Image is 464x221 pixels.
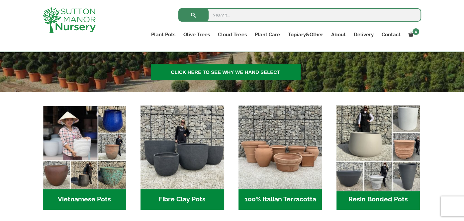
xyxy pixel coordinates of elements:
[404,30,421,39] a: 0
[336,189,420,210] h2: Resin Bonded Pots
[43,189,126,210] h2: Vietnamese Pots
[43,106,126,189] img: Home - 6E921A5B 9E2F 4B13 AB99 4EF601C89C59 1 105 c
[334,104,422,191] img: Home - 67232D1B A461 444F B0F6 BDEDC2C7E10B 1 105 c
[140,106,224,189] img: Home - 8194B7A3 2818 4562 B9DD 4EBD5DC21C71 1 105 c 1
[43,106,126,210] a: Visit product category Vietnamese Pots
[377,30,404,39] a: Contact
[214,30,250,39] a: Cloud Trees
[147,30,179,39] a: Plant Pots
[238,106,322,189] img: Home - 1B137C32 8D99 4B1A AA2F 25D5E514E47D 1 105 c
[238,189,322,210] h2: 100% Italian Terracotta
[179,30,214,39] a: Olive Trees
[336,106,420,210] a: Visit product category Resin Bonded Pots
[349,30,377,39] a: Delivery
[140,106,224,210] a: Visit product category Fibre Clay Pots
[140,189,224,210] h2: Fibre Clay Pots
[413,28,419,35] span: 0
[178,8,421,22] input: Search...
[43,7,96,33] img: logo
[327,30,349,39] a: About
[250,30,284,39] a: Plant Care
[284,30,327,39] a: Topiary&Other
[238,106,322,210] a: Visit product category 100% Italian Terracotta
